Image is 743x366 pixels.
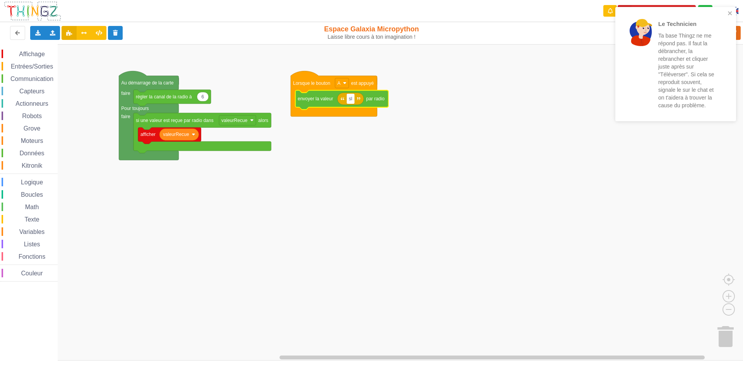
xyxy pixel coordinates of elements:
[293,80,330,86] text: Lorsque le bouton
[22,125,42,132] span: Grove
[20,179,44,186] span: Logique
[20,191,44,198] span: Boucles
[618,5,696,17] button: Appairer une carte
[337,80,341,86] text: A
[23,241,41,247] span: Listes
[21,162,43,169] span: Kitronik
[351,80,374,86] text: est appuyé
[18,88,46,95] span: Capteurs
[658,32,719,109] p: Ta base Thingz ne me répond pas. Il faut la débrancher, la rebrancher et cliquer juste après sur ...
[298,96,333,101] text: envoyer la valeur
[24,204,40,210] span: Math
[14,100,50,107] span: Actionneurs
[202,94,204,100] text: 6
[121,114,130,119] text: faire
[21,113,43,119] span: Robots
[136,94,192,100] text: régler la canal de la radio à
[121,91,130,96] text: faire
[18,51,46,57] span: Affichage
[10,63,54,70] span: Entrées/Sorties
[307,25,437,40] div: Espace Galaxia Micropython
[658,20,719,28] p: Le Technicien
[307,34,437,40] div: Laisse libre cours à ton imagination !
[3,1,62,21] img: thingz_logo.png
[23,216,40,223] span: Texte
[9,76,55,82] span: Communication
[163,132,189,137] text: valeurRecue
[136,117,214,123] text: si une valeur est reçue par radio dans
[728,10,733,17] button: close
[221,117,248,123] text: valeurRecue
[18,229,46,235] span: Variables
[19,150,46,156] span: Données
[258,117,268,123] text: alors
[20,137,45,144] span: Moteurs
[20,270,44,277] span: Couleur
[17,253,46,260] span: Fonctions
[140,132,156,137] text: afficher
[121,106,149,111] text: Pour toujours
[121,80,174,86] text: Au démarrage de la carte
[366,96,385,101] text: par radio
